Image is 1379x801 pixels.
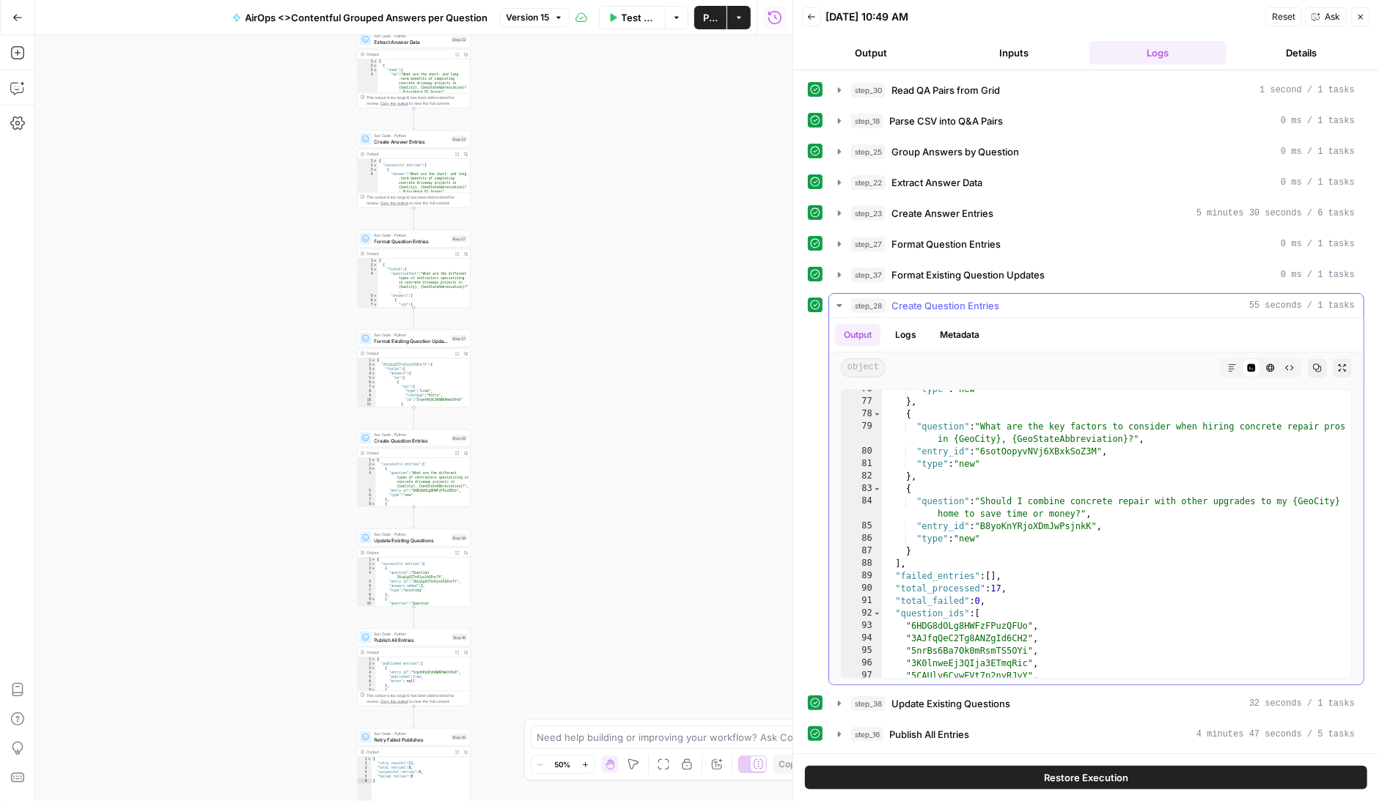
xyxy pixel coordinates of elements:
[357,330,471,407] div: Run Code · PythonFormat Existing Question UpdatesStep 37Output{ "26iq1gXZTn4Jyu1hSEncTt":{ "field...
[357,230,471,308] div: Run Code · PythonFormat Question EntriesStep 27Output[ { "fields":{ "questionText":"What are the ...
[622,10,657,25] span: Test Workflow
[358,467,376,471] div: 3
[452,136,468,142] div: Step 23
[1281,145,1355,158] span: 0 ms / 1 tasks
[357,429,471,507] div: Run Code · PythonCreate Question EntriesStep 28Output{ "successful_entries":[ { "question":"What ...
[367,51,451,57] div: Output
[372,376,376,380] span: Toggle code folding, rows 5 through 27
[829,140,1364,163] button: 0 ms / 1 tasks
[358,407,376,411] div: 12
[891,175,982,190] span: Extract Answer Data
[891,696,1010,711] span: Update Existing Questions
[842,570,882,583] div: 89
[842,558,882,570] div: 88
[1325,10,1340,23] span: Ask
[358,602,376,610] div: 10
[375,133,449,139] span: Run Code · Python
[358,259,378,263] div: 1
[889,727,969,742] span: Publish All Entries
[694,6,727,29] button: Publish
[375,536,449,544] span: Update Existing Questions
[842,670,882,682] div: 97
[372,467,376,471] span: Toggle code folding, rows 3 through 7
[372,597,376,602] span: Toggle code folding, rows 9 through 14
[842,458,882,470] div: 81
[358,775,372,779] div: 5
[358,770,372,775] div: 4
[357,130,471,208] div: Run Code · PythonCreate Answer EntriesStep 23Output{ "successful_entries":[ { "answer":"What are ...
[372,358,376,363] span: Toggle code folding, rows 1 through 782
[357,629,471,706] div: Run Code · PythonPublish All EntriesStep 16Output{ "published_entries":[ { "entry_id":"5rpnhPyUCd...
[1196,728,1355,741] span: 4 minutes 47 seconds / 5 tasks
[851,267,886,282] span: step_37
[358,558,376,562] div: 1
[452,534,468,541] div: Step 38
[358,593,376,597] div: 8
[358,168,378,172] div: 3
[842,520,882,533] div: 85
[886,324,925,346] button: Logs
[373,163,378,168] span: Toggle code folding, rows 2 through 1323
[373,263,378,267] span: Toggle code folding, rows 2 through 24
[358,298,378,303] div: 6
[851,206,886,221] span: step_23
[358,385,376,389] div: 7
[367,749,451,755] div: Output
[842,608,882,620] div: 92
[851,144,886,159] span: step_25
[373,259,378,263] span: Toggle code folding, rows 1 through 1436
[358,471,376,489] div: 4
[842,533,882,545] div: 86
[842,645,882,657] div: 95
[367,95,468,106] div: This output is too large & has been abbreviated for review. to view the full content.
[829,171,1364,194] button: 0 ms / 1 tasks
[372,562,376,566] span: Toggle code folding, rows 2 through 147
[375,138,449,145] span: Create Answer Entries
[375,237,449,245] span: Format Question Entries
[358,159,378,163] div: 1
[372,372,376,376] span: Toggle code folding, rows 4 through 28
[380,699,408,704] span: Copy the output
[367,194,468,206] div: This output is too large & has been abbreviated for review. to view the full content.
[452,36,468,43] div: Step 22
[358,263,378,267] div: 2
[358,766,372,770] div: 3
[372,380,376,385] span: Toggle code folding, rows 6 through 12
[373,267,378,272] span: Toggle code folding, rows 3 through 23
[829,723,1364,746] button: 4 minutes 47 seconds / 5 tasks
[358,657,376,662] div: 1
[372,462,376,467] span: Toggle code folding, rows 2 through 88
[842,595,882,608] div: 91
[358,679,376,684] div: 6
[851,175,886,190] span: step_22
[841,358,886,377] span: object
[380,201,408,205] span: Copy the output
[851,727,883,742] span: step_16
[358,502,376,506] div: 8
[224,6,497,29] button: AirOps <>Contentful Grouped Answers per Question
[555,758,571,770] span: 50%
[372,502,376,506] span: Toggle code folding, rows 8 through 12
[829,294,1364,317] button: 55 seconds / 1 tasks
[358,59,378,64] div: 1
[372,688,376,693] span: Toggle code folding, rows 8 through 12
[851,237,886,251] span: step_27
[891,237,1001,251] span: Format Question Entries
[358,394,376,398] div: 9
[842,421,882,446] div: 79
[358,779,372,783] div: 6
[842,632,882,645] div: 94
[873,608,881,620] span: Toggle code folding, rows 92 through 110
[358,688,376,693] div: 8
[372,662,376,666] span: Toggle code folding, rows 2 through 828
[358,675,376,679] div: 5
[851,83,886,97] span: step_30
[373,64,378,68] span: Toggle code folding, rows 2 through 41
[851,114,883,128] span: step_18
[1249,697,1355,710] span: 32 seconds / 1 tasks
[367,649,451,655] div: Output
[829,318,1364,684] div: 55 seconds / 1 tasks
[891,267,1045,282] span: Format Existing Question Updates
[373,168,378,172] span: Toggle code folding, rows 3 through 10
[829,202,1364,225] button: 5 minutes 30 seconds / 6 tasks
